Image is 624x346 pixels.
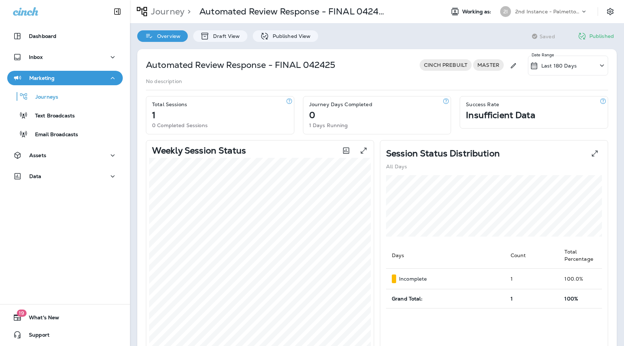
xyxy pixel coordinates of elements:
[462,9,493,15] span: Working as:
[559,242,602,269] th: Total Percentage
[107,4,127,19] button: Collapse Sidebar
[152,112,155,118] p: 1
[22,315,59,323] span: What's New
[339,143,354,158] button: Toggle between session count and session percentage
[152,148,246,153] p: Weekly Session Status
[269,33,311,39] p: Published View
[399,276,427,282] p: Incomplete
[541,63,577,69] p: Last 180 Days
[146,78,182,84] p: No description
[22,332,49,341] span: Support
[466,112,535,118] p: Insufficient Data
[564,295,578,302] span: 100%
[511,295,513,302] span: 1
[386,151,500,156] p: Session Status Distribution
[420,62,472,68] span: CINCH PREBUILT
[152,122,208,128] p: 0 Completed Sessions
[309,112,315,118] p: 0
[7,328,123,342] button: Support
[386,164,407,169] p: All Days
[146,59,335,71] p: Automated Review Response - FINAL 042425
[7,169,123,183] button: Data
[532,52,555,58] p: Date Range
[505,242,559,269] th: Count
[7,108,123,123] button: Text Broadcasts
[309,101,372,107] p: Journey Days Completed
[604,5,617,18] button: Settings
[29,152,46,158] p: Assets
[28,113,75,120] p: Text Broadcasts
[507,56,520,75] div: Edit
[28,131,78,138] p: Email Broadcasts
[7,148,123,163] button: Assets
[29,33,56,39] p: Dashboard
[500,6,511,17] div: 2I
[209,33,240,39] p: Draft View
[148,6,185,17] p: Journey
[386,242,505,269] th: Days
[28,94,58,101] p: Journeys
[152,101,187,107] p: Total Sessions
[199,6,387,17] p: Automated Review Response - FINAL 042425
[29,173,42,179] p: Data
[539,34,555,39] span: Saved
[309,122,348,128] p: 1 Days Running
[7,126,123,142] button: Email Broadcasts
[515,9,580,14] p: 2nd Instance - Palmetto Exterminators LLC
[29,75,55,81] p: Marketing
[7,50,123,64] button: Inbox
[185,6,191,17] p: >
[505,269,559,289] td: 1
[7,89,123,104] button: Journeys
[7,310,123,325] button: 19What's New
[7,71,123,85] button: Marketing
[466,101,499,107] p: Success Rate
[153,33,181,39] p: Overview
[17,310,26,317] span: 19
[29,54,43,60] p: Inbox
[473,62,504,68] span: MASTER
[392,295,422,302] span: Grand Total:
[588,146,602,161] button: View Pie expanded to full screen
[589,33,614,39] p: Published
[356,143,371,158] button: View graph expanded to full screen
[559,269,602,289] td: 100.0 %
[7,29,123,43] button: Dashboard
